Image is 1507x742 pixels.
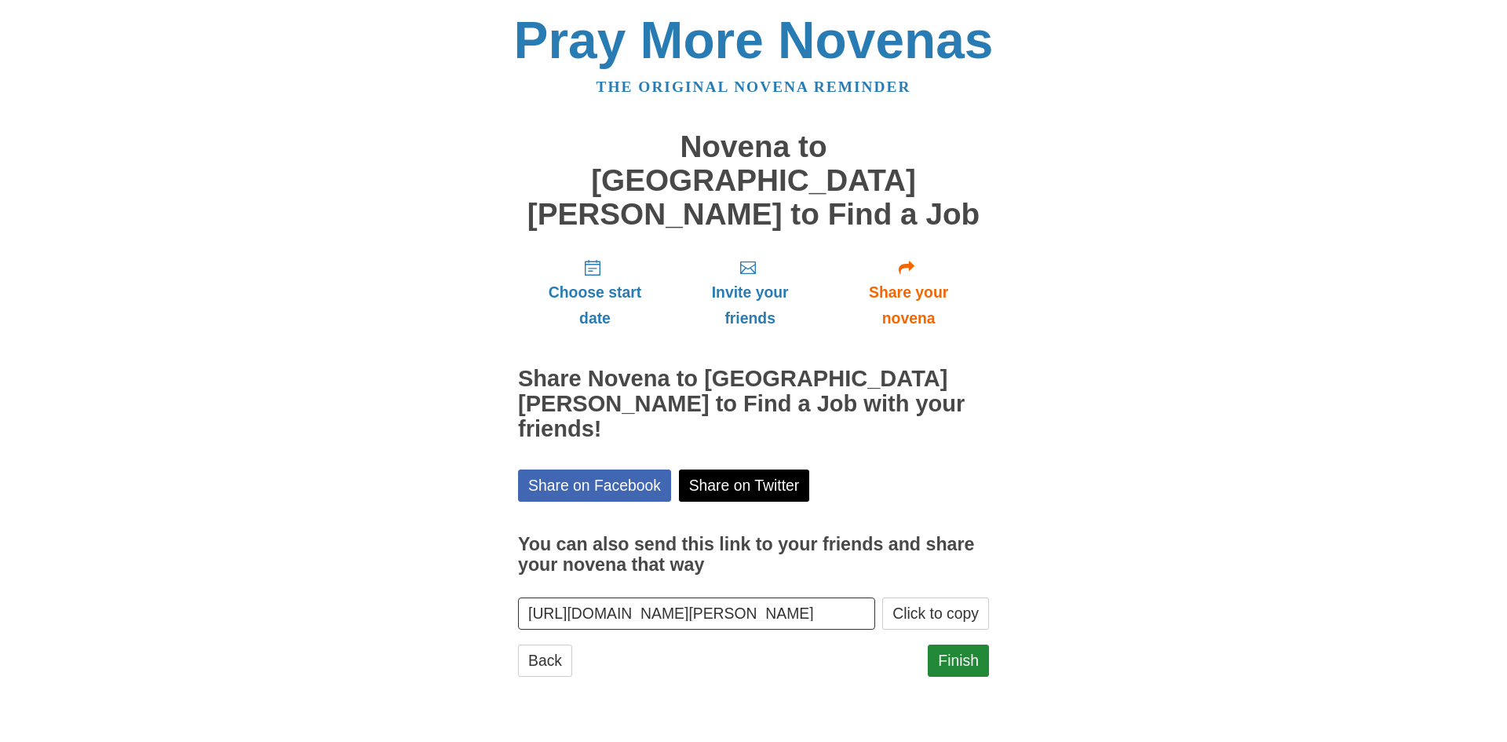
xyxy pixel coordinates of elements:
[518,130,989,231] h1: Novena to [GEOGRAPHIC_DATA][PERSON_NAME] to Find a Job
[928,645,989,677] a: Finish
[597,79,911,95] a: The original novena reminder
[882,598,989,630] button: Click to copy
[828,247,989,340] a: Share your novena
[679,470,810,502] a: Share on Twitter
[534,280,656,331] span: Choose start date
[672,247,828,340] a: Invite your friends
[518,247,672,340] a: Choose start date
[844,280,973,331] span: Share your novena
[518,645,572,677] a: Back
[514,11,994,69] a: Pray More Novenas
[518,470,671,502] a: Share on Facebook
[518,367,989,442] h2: Share Novena to [GEOGRAPHIC_DATA][PERSON_NAME] to Find a Job with your friends!
[518,535,989,575] h3: You can also send this link to your friends and share your novena that way
[688,280,812,331] span: Invite your friends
